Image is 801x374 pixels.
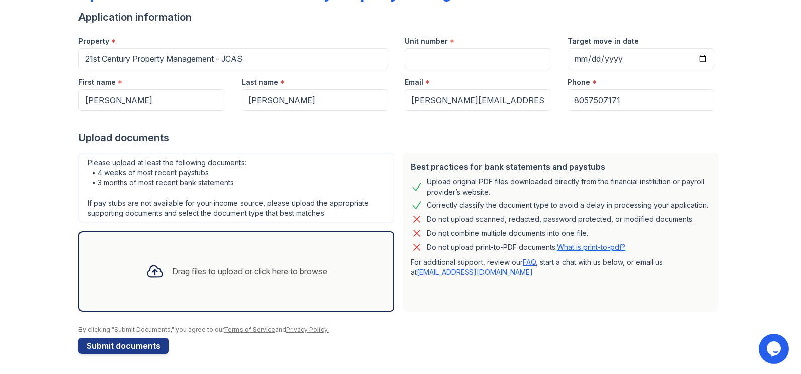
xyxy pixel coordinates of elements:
p: For additional support, review our , start a chat with us below, or email us at [411,257,710,277]
iframe: chat widget [759,334,791,364]
div: Do not combine multiple documents into one file. [427,227,588,239]
label: Target move in date [568,36,639,46]
button: Submit documents [78,338,169,354]
a: [EMAIL_ADDRESS][DOMAIN_NAME] [417,268,533,276]
label: Last name [242,77,278,87]
label: Unit number [405,36,448,46]
label: First name [78,77,116,87]
div: Do not upload scanned, redacted, password protected, or modified documents. [427,213,694,225]
div: Upload original PDF files downloaded directly from the financial institution or payroll provider’... [427,177,710,197]
label: Property [78,36,109,46]
label: Phone [568,77,590,87]
div: Application information [78,10,723,24]
div: Upload documents [78,131,723,145]
label: Email [405,77,423,87]
p: Do not upload print-to-PDF documents. [427,242,625,252]
div: Please upload at least the following documents: • 4 weeks of most recent paystubs • 3 months of m... [78,153,394,223]
div: Best practices for bank statements and paystubs [411,161,710,173]
a: What is print-to-pdf? [557,243,625,251]
div: By clicking "Submit Documents," you agree to our and [78,326,723,334]
a: Privacy Policy. [286,326,329,333]
div: Drag files to upload or click here to browse [172,265,327,277]
a: FAQ [523,258,536,266]
div: Correctly classify the document type to avoid a delay in processing your application. [427,199,708,211]
a: Terms of Service [224,326,275,333]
